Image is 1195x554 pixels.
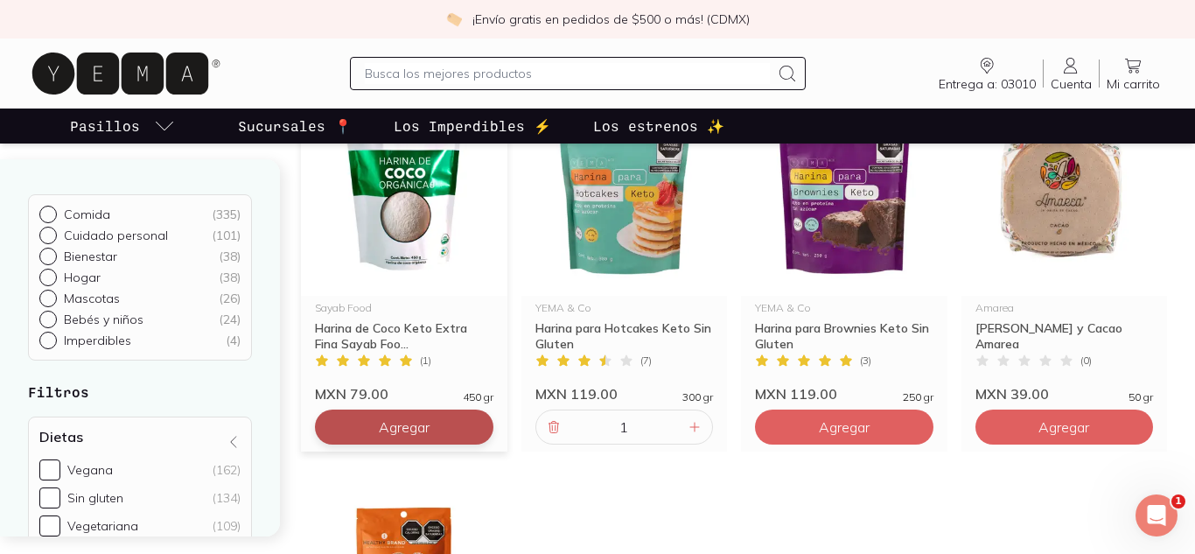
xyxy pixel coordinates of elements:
[1100,55,1167,92] a: Mi carrito
[741,81,947,296] img: Harina para Brownies Keto - Sin Gluten
[219,312,241,327] div: ( 24 )
[315,320,493,352] div: Harina de Coco Keto Extra Fina Sayab Foo...
[67,518,138,534] div: Vegetariana
[28,383,89,400] strong: Filtros
[535,385,618,403] span: MXN 119.00
[390,109,555,144] a: Los Imperdibles ⚡️
[212,207,241,222] div: ( 335 )
[682,392,713,403] span: 300 gr
[975,385,1049,403] span: MXN 39.00
[975,303,1154,313] div: Amarea
[238,116,352,137] p: Sucursales 📍
[521,81,728,403] a: Harina para Hotcakes Keto - Sin GlutenYEMA & CoHarina para Hotcakes Keto Sin Gluten(7)MXN 119.003...
[212,228,241,243] div: ( 101 )
[961,81,1168,403] a: Obleas de amaranto con cacao amareaAmarea[PERSON_NAME] y Cacao Amarea(0)MXN 39.0050 gr
[39,515,60,536] input: Vegetariana(109)
[64,249,117,264] p: Bienestar
[755,385,837,403] span: MXN 119.00
[755,303,933,313] div: YEMA & Co
[446,11,462,27] img: check
[315,410,493,445] button: Agregar
[1038,418,1089,436] span: Agregar
[640,355,652,366] span: ( 7 )
[975,320,1154,352] div: [PERSON_NAME] y Cacao Amarea
[932,55,1043,92] a: Entrega a: 03010
[64,291,120,306] p: Mascotas
[903,392,933,403] span: 250 gr
[219,249,241,264] div: ( 38 )
[420,355,431,366] span: ( 1 )
[67,462,113,478] div: Vegana
[315,385,388,403] span: MXN 79.00
[961,81,1168,296] img: Obleas de amaranto con cacao amarea
[64,228,168,243] p: Cuidado personal
[975,410,1154,445] button: Agregar
[1171,494,1185,508] span: 1
[39,487,60,508] input: Sin gluten(134)
[213,462,241,478] div: (162)
[301,81,507,403] a: Harina de Coco Keto Extra Fina Sayab FoodSayab FoodHarina de Coco Keto Extra Fina Sayab Foo...(1)...
[1044,55,1099,92] a: Cuenta
[472,11,750,28] p: ¡Envío gratis en pedidos de $500 o más! (CDMX)
[394,116,551,137] p: Los Imperdibles ⚡️
[64,207,110,222] p: Comida
[1107,76,1160,92] span: Mi carrito
[1129,392,1153,403] span: 50 gr
[226,333,241,348] div: ( 4 )
[64,270,101,285] p: Hogar
[365,63,770,84] input: Busca los mejores productos
[590,109,728,144] a: Los estrenos ✨
[860,355,871,366] span: ( 3 )
[379,418,430,436] span: Agregar
[741,81,947,403] a: Harina para Brownies Keto - Sin GlutenYEMA & CoHarina para Brownies Keto Sin Gluten(3)MXN 119.002...
[1080,355,1092,366] span: ( 0 )
[1051,76,1092,92] span: Cuenta
[535,320,714,352] div: Harina para Hotcakes Keto Sin Gluten
[234,109,355,144] a: Sucursales 📍
[755,320,933,352] div: Harina para Brownies Keto Sin Gluten
[219,270,241,285] div: ( 38 )
[819,418,870,436] span: Agregar
[213,518,241,534] div: (109)
[301,81,507,296] img: Harina de Coco Keto Extra Fina Sayab Food
[39,428,83,445] h4: Dietas
[66,109,178,144] a: pasillo-todos-link
[70,116,140,137] p: Pasillos
[39,459,60,480] input: Vegana(162)
[64,333,131,348] p: Imperdibles
[315,303,493,313] div: Sayab Food
[219,291,241,306] div: ( 26 )
[521,81,728,296] img: Harina para Hotcakes Keto - Sin Gluten
[535,303,714,313] div: YEMA & Co
[67,490,123,506] div: Sin gluten
[1136,494,1178,536] iframe: Intercom live chat
[64,312,143,327] p: Bebés y niños
[939,76,1036,92] span: Entrega a: 03010
[463,392,493,403] span: 450 gr
[755,410,933,445] button: Agregar
[213,490,241,506] div: (134)
[593,116,724,137] p: Los estrenos ✨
